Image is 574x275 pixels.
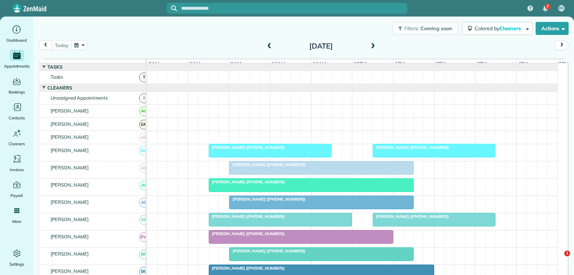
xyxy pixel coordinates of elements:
[49,121,90,127] span: [PERSON_NAME]
[49,165,90,170] span: [PERSON_NAME]
[49,134,90,140] span: [PERSON_NAME]
[139,163,149,173] span: AB
[229,61,243,67] span: 9am
[3,127,30,147] a: Cleaners
[538,1,553,17] div: 7 unread notifications
[394,61,406,67] span: 1pm
[139,133,149,142] span: AB
[139,106,149,116] span: AC
[3,75,30,96] a: Bookings
[12,218,21,225] span: More
[499,25,522,32] span: Cleaners
[208,231,285,236] span: [PERSON_NAME] ([PHONE_NUMBER])
[139,180,149,190] span: AC
[208,214,285,219] span: [PERSON_NAME] ([PHONE_NUMBER])
[10,192,23,199] span: Payroll
[208,266,285,271] span: [PERSON_NAME] ([PHONE_NUMBER])
[536,22,569,35] button: Actions
[6,37,27,44] span: Dashboard
[352,61,368,67] span: 12pm
[49,251,90,257] span: [PERSON_NAME]
[10,166,24,173] span: Invoices
[139,232,149,242] span: BW
[49,74,64,80] span: Tasks
[546,4,549,9] span: 7
[270,61,286,67] span: 10am
[171,5,177,11] svg: Focus search
[9,88,25,96] span: Bookings
[557,61,570,67] span: 5pm
[476,61,488,67] span: 3pm
[139,120,149,129] span: GM
[420,25,453,32] span: Coming soon
[49,95,109,101] span: Unassigned Appointments
[139,198,149,207] span: AF
[39,40,52,50] button: prev
[139,249,149,259] span: BC
[434,61,447,67] span: 2pm
[49,216,90,222] span: [PERSON_NAME]
[462,22,533,35] button: Colored byCleaners
[3,24,30,44] a: Dashboard
[49,199,90,205] span: [PERSON_NAME]
[3,179,30,199] a: Payroll
[52,40,71,50] button: today
[229,162,306,167] span: [PERSON_NAME] ([PHONE_NUMBER])
[167,5,177,11] button: Focus search
[188,61,202,67] span: 8am
[49,147,90,153] span: [PERSON_NAME]
[517,61,529,67] span: 4pm
[139,73,149,82] span: T
[9,261,24,268] span: Settings
[3,101,30,122] a: Contacts
[139,146,149,156] span: AA
[276,42,366,50] h2: [DATE]
[311,61,328,67] span: 11am
[46,64,64,70] span: Tasks
[555,40,569,50] button: next
[229,248,306,253] span: [PERSON_NAME] ([PHONE_NUMBER])
[46,85,74,91] span: Cleaners
[49,234,90,239] span: [PERSON_NAME]
[49,182,90,188] span: [PERSON_NAME]
[49,268,90,274] span: [PERSON_NAME]
[4,63,30,70] span: Appointments
[3,153,30,173] a: Invoices
[404,25,419,32] span: Filters:
[229,197,306,202] span: [PERSON_NAME] ([PHONE_NUMBER])
[475,25,523,32] span: Colored by
[3,248,30,268] a: Settings
[147,61,160,67] span: 7am
[208,179,285,184] span: [PERSON_NAME] ([PHONE_NUMBER])
[3,50,30,70] a: Appointments
[208,145,285,150] span: [PERSON_NAME] ([PHONE_NUMBER])
[49,108,90,114] span: [PERSON_NAME]
[9,114,25,122] span: Contacts
[372,145,449,150] span: [PERSON_NAME] ([PHONE_NUMBER])
[139,215,149,225] span: AF
[564,251,570,256] span: 1
[559,5,564,11] span: KC
[550,251,567,268] iframe: Intercom live chat
[9,140,25,147] span: Cleaners
[139,93,149,103] span: !
[372,214,449,219] span: [PERSON_NAME] ([PHONE_NUMBER])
